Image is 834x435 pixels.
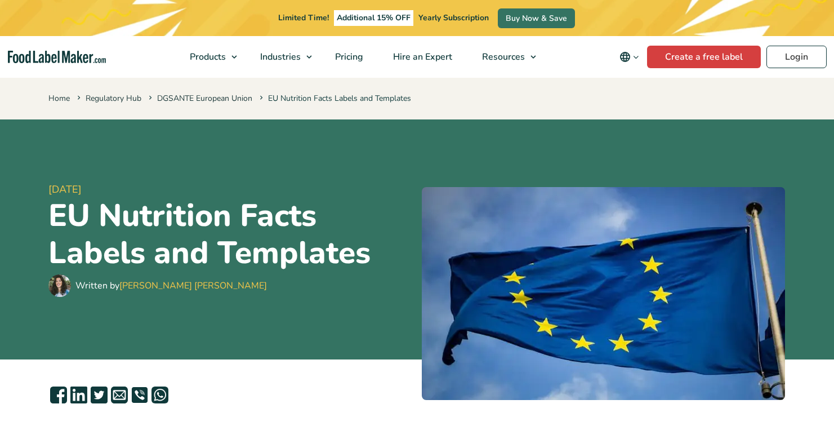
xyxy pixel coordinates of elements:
span: Resources [479,51,526,63]
a: DGSANTE European Union [157,93,252,104]
span: [DATE] [48,182,413,197]
span: Hire an Expert [390,51,453,63]
a: Hire an Expert [378,36,465,78]
a: Pricing [320,36,376,78]
a: Products [175,36,243,78]
span: Yearly Subscription [418,12,489,23]
a: Home [48,93,70,104]
span: Products [186,51,227,63]
a: Regulatory Hub [86,93,141,104]
span: Industries [257,51,302,63]
a: [PERSON_NAME] [PERSON_NAME] [119,279,267,292]
h1: EU Nutrition Facts Labels and Templates [48,197,413,272]
button: Change language [612,46,647,68]
span: Pricing [332,51,364,63]
span: Limited Time! [278,12,329,23]
a: Create a free label [647,46,761,68]
span: Additional 15% OFF [334,10,413,26]
a: Resources [467,36,542,78]
img: Maria Abi Hanna - Food Label Maker [48,274,71,297]
a: Food Label Maker homepage [8,51,106,64]
a: Industries [246,36,318,78]
div: Written by [75,279,267,292]
span: EU Nutrition Facts Labels and Templates [257,93,411,104]
a: Buy Now & Save [498,8,575,28]
a: Login [766,46,827,68]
